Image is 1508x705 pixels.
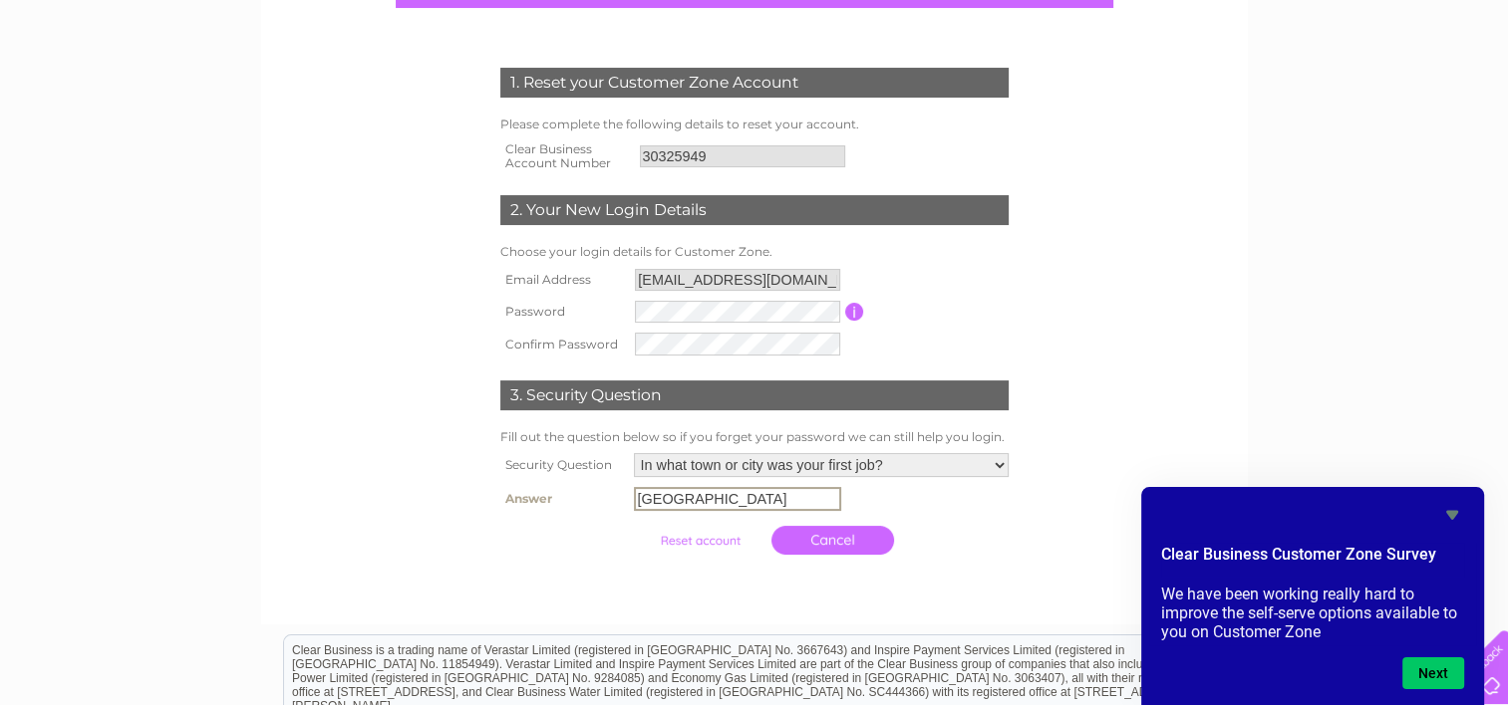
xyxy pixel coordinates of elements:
td: Choose your login details for Customer Zone. [495,240,1014,264]
a: Cancel [771,526,894,555]
button: Hide survey [1440,503,1464,527]
button: Next question [1402,657,1464,689]
a: Telecoms [1335,85,1394,100]
div: Clear Business is a trading name of Verastar Limited (registered in [GEOGRAPHIC_DATA] No. 3667643... [284,11,1226,97]
th: Email Address [495,264,631,296]
div: Clear Business Customer Zone Survey [1161,503,1464,689]
th: Confirm Password [495,328,631,359]
th: Clear Business Account Number [495,136,635,176]
th: Answer [495,482,629,516]
div: 2. Your New Login Details [500,195,1009,225]
td: Fill out the question below so if you forget your password we can still help you login. [495,425,1014,449]
div: 3. Security Question [500,380,1009,410]
input: Submit [639,527,761,555]
th: Security Question [495,448,629,482]
a: Water [1229,85,1267,100]
td: Please complete the following details to reset your account. [495,113,1014,136]
input: Information [845,303,864,321]
img: logo.png [53,52,154,113]
th: Password [495,296,631,328]
a: Contact [1447,85,1496,100]
a: Energy [1279,85,1323,100]
a: Blog [1406,85,1435,100]
div: 1. Reset your Customer Zone Account [500,68,1009,98]
h2: Clear Business Customer Zone Survey [1161,543,1464,577]
a: 0333 014 3131 [1132,10,1270,35]
p: We have been working really hard to improve the self-serve options available to you on Customer Zone [1161,585,1464,641]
